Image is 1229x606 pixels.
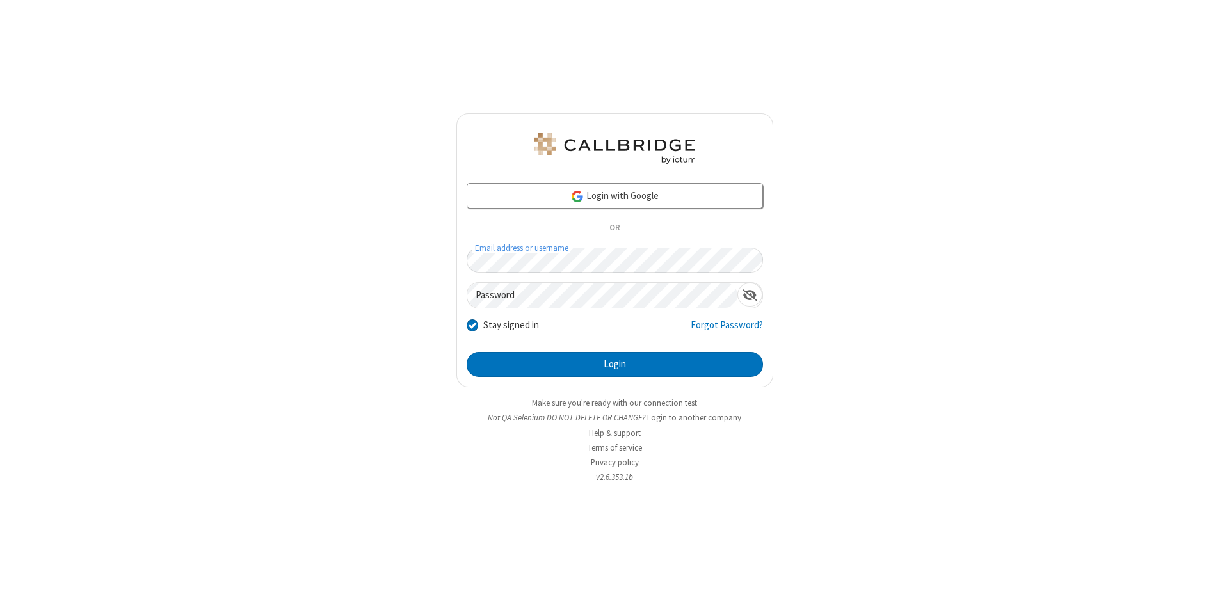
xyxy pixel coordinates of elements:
div: Show password [737,283,762,307]
a: Make sure you're ready with our connection test [532,397,697,408]
a: Forgot Password? [691,318,763,342]
button: Login to another company [647,411,741,424]
li: Not QA Selenium DO NOT DELETE OR CHANGE? [456,411,773,424]
a: Help & support [589,427,641,438]
input: Password [467,283,737,308]
span: OR [604,219,625,237]
img: google-icon.png [570,189,584,203]
li: v2.6.353.1b [456,471,773,483]
img: QA Selenium DO NOT DELETE OR CHANGE [531,133,698,164]
button: Login [467,352,763,378]
iframe: Chat [1197,573,1219,597]
label: Stay signed in [483,318,539,333]
input: Email address or username [467,248,763,273]
a: Terms of service [588,442,642,453]
a: Privacy policy [591,457,639,468]
a: Login with Google [467,183,763,209]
